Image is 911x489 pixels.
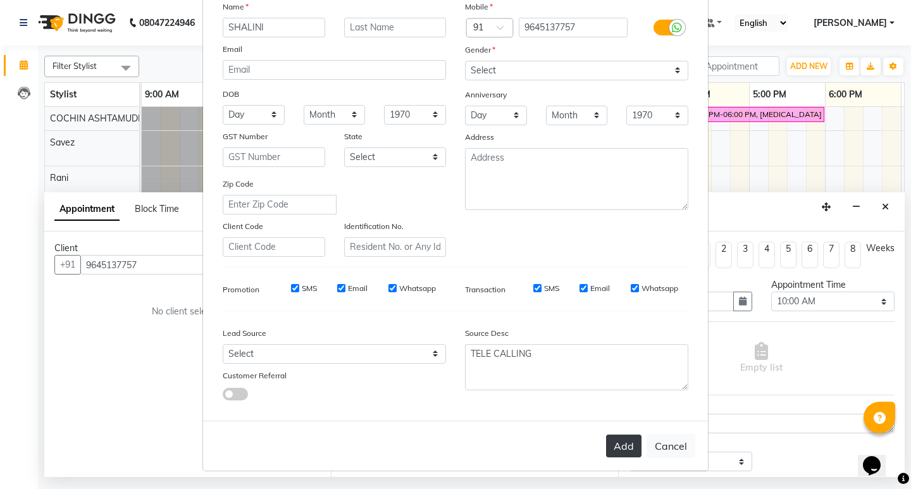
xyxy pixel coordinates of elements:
label: Lead Source [223,328,266,339]
input: Last Name [344,18,447,37]
label: DOB [223,89,239,100]
label: Anniversary [465,89,507,101]
label: Name [223,1,249,13]
label: GST Number [223,131,268,142]
label: Transaction [465,284,505,295]
label: Whatsapp [641,283,678,294]
input: Email [223,60,446,80]
input: Enter Zip Code [223,195,337,214]
label: Promotion [223,284,259,295]
label: SMS [544,283,559,294]
input: Mobile [519,18,628,37]
label: Customer Referral [223,370,287,381]
label: Source Desc [465,328,509,339]
label: Email [348,283,368,294]
label: Email [223,44,242,55]
input: First Name [223,18,325,37]
label: Zip Code [223,178,254,190]
input: Client Code [223,237,325,257]
label: Client Code [223,221,263,232]
input: GST Number [223,147,325,167]
label: Mobile [465,1,493,13]
button: Add [606,435,641,457]
label: Gender [465,44,495,56]
label: Address [465,132,494,143]
button: Cancel [647,434,695,458]
label: SMS [302,283,317,294]
label: State [344,131,363,142]
label: Whatsapp [399,283,436,294]
label: Email [590,283,610,294]
label: Identification No. [344,221,404,232]
input: Resident No. or Any Id [344,237,447,257]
